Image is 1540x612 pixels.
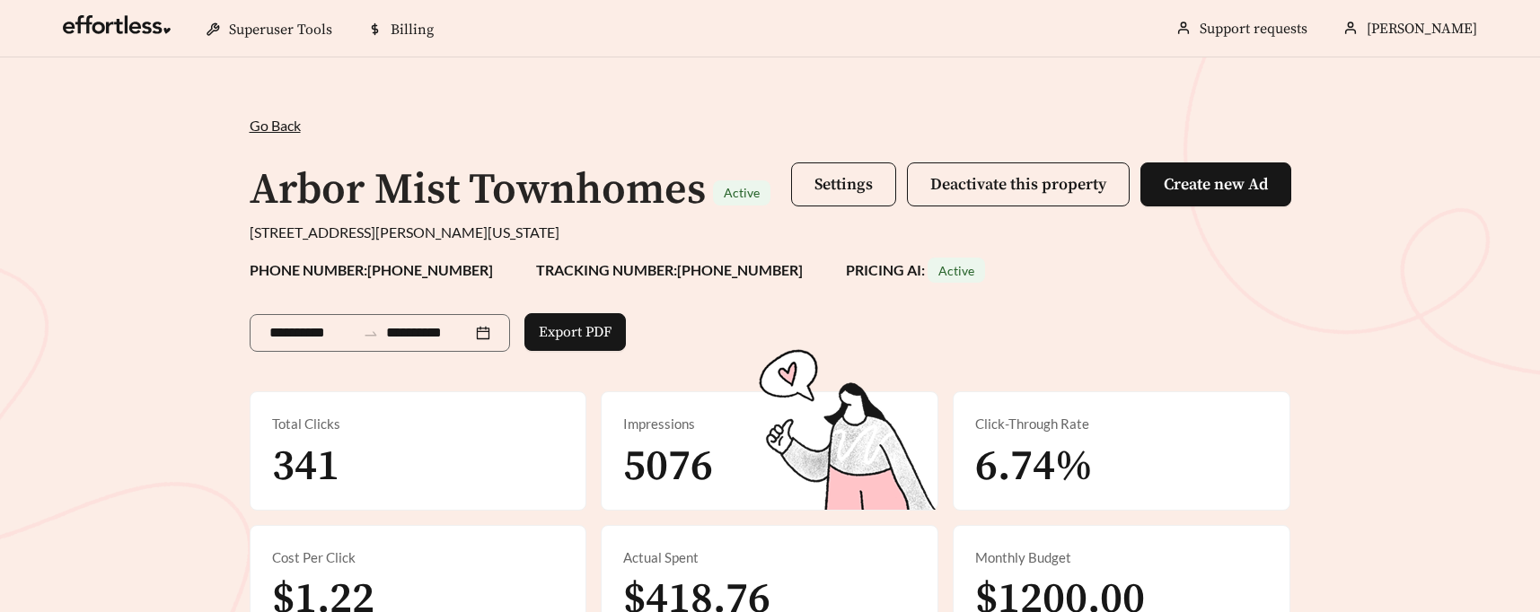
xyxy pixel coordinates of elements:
[623,414,916,434] div: Impressions
[250,261,493,278] strong: PHONE NUMBER: [PHONE_NUMBER]
[938,263,974,278] span: Active
[1200,20,1307,38] a: Support requests
[1140,162,1291,206] button: Create new Ad
[250,117,301,134] span: Go Back
[623,547,916,568] div: Actual Spent
[391,21,434,39] span: Billing
[363,326,379,342] span: swap-right
[250,222,1291,243] div: [STREET_ADDRESS][PERSON_NAME][US_STATE]
[623,440,713,494] span: 5076
[791,162,896,206] button: Settings
[724,185,760,200] span: Active
[272,440,339,494] span: 341
[524,313,626,351] button: Export PDF
[930,174,1106,195] span: Deactivate this property
[272,414,565,434] div: Total Clicks
[539,321,612,343] span: Export PDF
[363,325,379,341] span: to
[229,21,332,39] span: Superuser Tools
[814,174,873,195] span: Settings
[1164,174,1268,195] span: Create new Ad
[975,547,1268,568] div: Monthly Budget
[975,440,1093,494] span: 6.74%
[536,261,803,278] strong: TRACKING NUMBER: [PHONE_NUMBER]
[272,547,565,568] div: Cost Per Click
[250,163,706,217] h1: Arbor Mist Townhomes
[975,414,1268,434] div: Click-Through Rate
[907,162,1130,206] button: Deactivate this property
[846,261,985,278] strong: PRICING AI:
[1367,20,1477,38] span: [PERSON_NAME]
